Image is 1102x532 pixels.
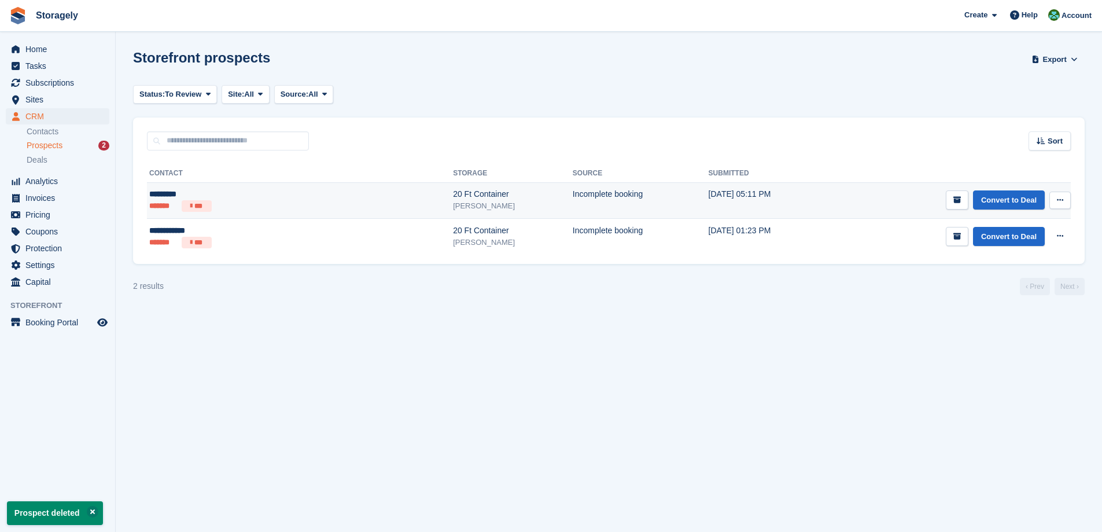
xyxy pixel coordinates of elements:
[25,108,95,124] span: CRM
[1029,50,1080,69] button: Export
[228,89,244,100] span: Site:
[25,75,95,91] span: Subscriptions
[6,173,109,189] a: menu
[31,6,83,25] a: Storagely
[25,173,95,189] span: Analytics
[1048,135,1063,147] span: Sort
[25,314,95,331] span: Booking Portal
[25,91,95,108] span: Sites
[27,126,109,137] a: Contacts
[25,41,95,57] span: Home
[573,219,709,255] td: Incomplete booking
[453,237,573,248] div: [PERSON_NAME]
[27,154,109,166] a: Deals
[6,223,109,240] a: menu
[453,200,573,212] div: [PERSON_NAME]
[10,300,115,311] span: Storefront
[1043,54,1067,65] span: Export
[281,89,308,100] span: Source:
[964,9,987,21] span: Create
[222,85,270,104] button: Site: All
[25,190,95,206] span: Invoices
[133,85,217,104] button: Status: To Review
[6,75,109,91] a: menu
[25,257,95,273] span: Settings
[308,89,318,100] span: All
[573,182,709,219] td: Incomplete booking
[6,108,109,124] a: menu
[6,314,109,331] a: menu
[7,501,103,525] p: Prospect deleted
[973,190,1045,210] a: Convert to Deal
[6,58,109,74] a: menu
[139,89,165,100] span: Status:
[274,85,334,104] button: Source: All
[453,225,573,237] div: 20 Ft Container
[573,164,709,183] th: Source
[973,227,1045,246] a: Convert to Deal
[9,7,27,24] img: stora-icon-8386f47178a22dfd0bd8f6a31ec36ba5ce8667c1dd55bd0f319d3a0aa187defe.svg
[1020,278,1050,295] a: Previous
[25,58,95,74] span: Tasks
[25,207,95,223] span: Pricing
[6,274,109,290] a: menu
[133,50,270,65] h1: Storefront prospects
[25,223,95,240] span: Coupons
[25,274,95,290] span: Capital
[6,257,109,273] a: menu
[453,188,573,200] div: 20 Ft Container
[1022,9,1038,21] span: Help
[709,219,830,255] td: [DATE] 01:23 PM
[25,240,95,256] span: Protection
[709,182,830,219] td: [DATE] 05:11 PM
[6,240,109,256] a: menu
[1048,9,1060,21] img: Notifications
[133,280,164,292] div: 2 results
[6,190,109,206] a: menu
[244,89,254,100] span: All
[27,140,109,152] a: Prospects 2
[1018,278,1087,295] nav: Page
[453,164,573,183] th: Storage
[1055,278,1085,295] a: Next
[6,91,109,108] a: menu
[27,155,47,166] span: Deals
[95,315,109,329] a: Preview store
[27,140,62,151] span: Prospects
[1062,10,1092,21] span: Account
[165,89,201,100] span: To Review
[6,207,109,223] a: menu
[147,164,453,183] th: Contact
[6,41,109,57] a: menu
[98,141,109,151] div: 2
[709,164,830,183] th: Submitted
